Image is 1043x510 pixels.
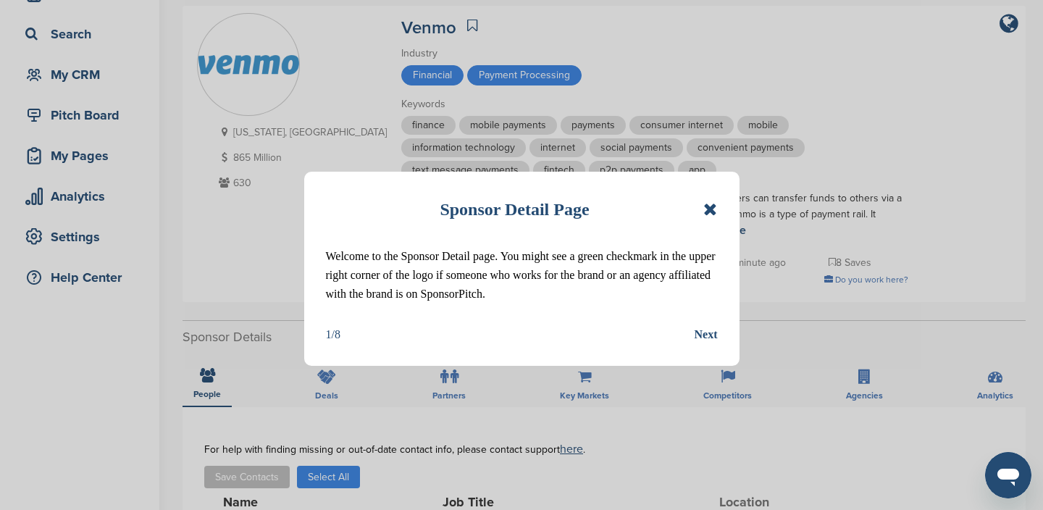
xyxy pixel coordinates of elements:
[440,193,589,225] h1: Sponsor Detail Page
[695,325,718,344] button: Next
[326,325,340,344] div: 1/8
[985,452,1031,498] iframe: Button to launch messaging window
[326,247,718,304] p: Welcome to the Sponsor Detail page. You might see a green checkmark in the upper right corner of ...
